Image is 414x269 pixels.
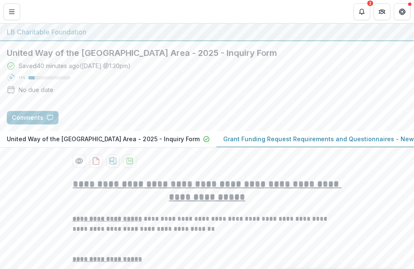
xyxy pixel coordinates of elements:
[367,0,373,6] div: 2
[62,111,144,124] button: Answer Suggestions
[3,3,20,20] button: Toggle Menu
[7,111,59,124] button: Comments
[19,61,131,70] div: Saved 40 minutes ago ( [DATE] @ 1:30pm )
[89,154,103,168] button: download-proposal
[353,3,370,20] button: Notifications
[7,27,407,37] div: LB Charitable Foundation
[7,134,200,143] p: United Way of the [GEOGRAPHIC_DATA] Area - 2025 - Inquiry Form
[72,154,86,168] button: Preview 337f2859-950a-40b1-b959-946e5414f211-1.pdf
[123,154,136,168] button: download-proposal
[394,3,411,20] button: Get Help
[374,3,390,20] button: Partners
[19,85,53,94] div: No due date
[19,75,25,81] p: 15 %
[106,154,120,168] button: download-proposal
[7,48,407,58] h2: United Way of the [GEOGRAPHIC_DATA] Area - 2025 - Inquiry Form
